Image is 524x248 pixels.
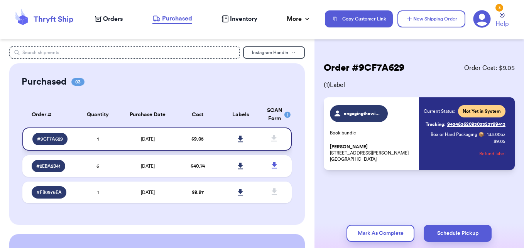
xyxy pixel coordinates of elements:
span: 1 [97,190,99,195]
span: Purchased [162,14,192,23]
span: Tracking: [426,121,446,127]
a: 3 [473,10,491,28]
th: Quantity [76,102,120,127]
span: [DATE] [141,190,155,195]
span: 1 [97,137,99,141]
a: Tracking:9434636208303323799413 [426,118,505,131]
span: # 9CF7A629 [37,136,63,142]
span: Order Cost: $ 9.05 [464,63,515,73]
div: 3 [495,4,503,12]
th: Order # [22,102,76,127]
span: $ 8.97 [192,190,204,195]
p: $ 9.05 [494,138,505,144]
span: $ 9.05 [191,137,204,141]
a: Purchased [152,14,192,24]
span: [DATE] [141,164,155,168]
button: Schedule Pickup [424,225,492,242]
a: Orders [95,14,123,24]
th: Labels [219,102,262,127]
h2: Order # 9CF7A629 [324,62,404,74]
span: # FB0976EA [36,189,62,195]
span: 133.00 oz [487,131,505,138]
span: [DATE] [141,137,155,141]
span: Not Yet in System [463,108,501,114]
span: Instagram Handle [252,50,288,55]
th: Purchase Date [120,102,176,127]
span: 03 [71,78,85,86]
div: More [287,14,311,24]
a: Help [495,13,509,29]
span: Box or Hard Packaging 📦 [431,132,484,137]
a: Inventory [221,14,257,24]
button: New Shipping Order [397,10,465,27]
p: [STREET_ADDRESS][PERSON_NAME] [GEOGRAPHIC_DATA] [330,144,415,162]
span: : [484,131,485,138]
span: 6 [96,164,99,168]
span: Orders [103,14,123,24]
input: Search shipments... [9,46,240,59]
span: $ 40.74 [191,164,205,168]
button: Copy Customer Link [325,10,393,27]
span: ( 1 ) Label [324,80,515,90]
span: [PERSON_NAME] [330,144,368,150]
button: Mark As Complete [347,225,414,242]
button: Refund label [479,145,505,162]
p: Book bundle [330,130,415,136]
span: Help [495,19,509,29]
th: Cost [176,102,219,127]
span: Inventory [230,14,257,24]
button: Instagram Handle [243,46,305,59]
span: engagingthewildones [344,110,380,117]
span: # 2EBA2B41 [36,163,61,169]
h2: Purchased [22,76,67,88]
span: Current Status: [424,108,455,114]
div: SCAN Form [267,107,283,123]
